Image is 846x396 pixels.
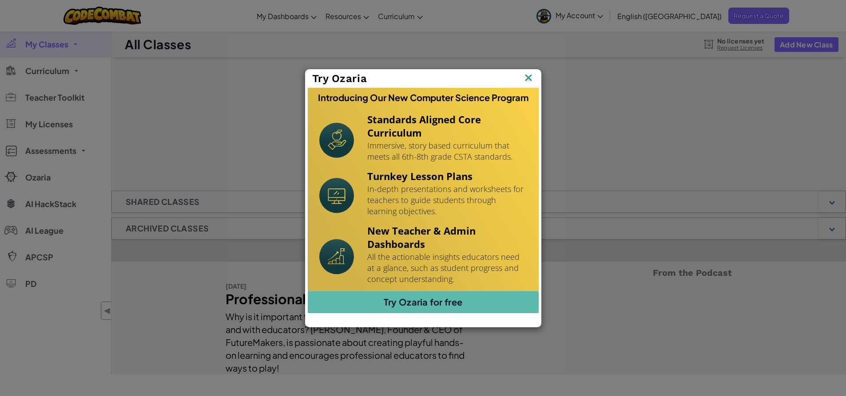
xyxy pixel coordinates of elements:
img: Icon_StandardsAlignment.svg [319,122,354,158]
span: Try Ozaria [312,72,367,85]
h3: Introducing Our New Computer Science Program [318,92,528,103]
img: IconClose.svg [523,72,534,85]
p: In-depth presentations and worksheets for teachers to guide students through learning objectives. [367,184,527,217]
h4: New Teacher & Admin Dashboards [367,224,527,251]
h4: Standards Aligned Core Curriculum [367,113,527,139]
img: Icon_NewTeacherDashboard.svg [319,239,354,274]
p: Immersive, story based curriculum that meets all 6th-8th grade CSTA standards. [367,140,527,162]
h4: Turnkey Lesson Plans [367,169,527,183]
a: Try Ozaria for free [308,291,539,313]
img: Icon_Turnkey.svg [319,178,354,213]
p: All the actionable insights educators need at a glance, such as student progress and concept unde... [367,251,527,285]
